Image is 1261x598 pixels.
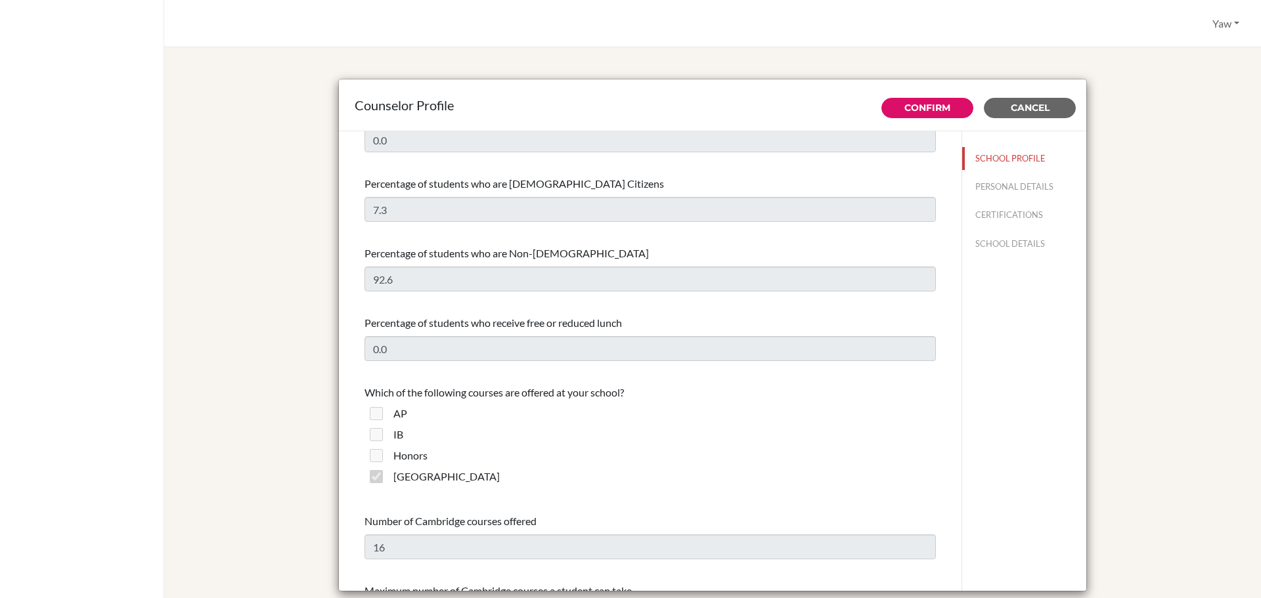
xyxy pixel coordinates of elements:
label: AP [393,406,407,421]
div: Counselor Profile [355,95,1071,115]
button: PERSONAL DETAILS [962,175,1086,198]
span: Percentage of students who are [DEMOGRAPHIC_DATA] Citizens [365,177,664,190]
label: Honors [393,448,428,463]
span: Percentage of students who are Non-[DEMOGRAPHIC_DATA] [365,247,649,259]
label: IB [393,427,403,442]
button: SCHOOL DETAILS [962,232,1086,255]
label: [GEOGRAPHIC_DATA] [393,469,500,484]
span: Number of Cambridge courses offered [365,515,537,527]
button: SCHOOL PROFILE [962,147,1086,170]
span: Which of the following courses are offered at your school? [365,386,624,398]
button: Yaw [1206,11,1245,36]
span: Percentage of students who receive free or reduced lunch [365,316,622,329]
span: Maximum number of Cambridge courses a student can take [365,584,632,597]
button: CERTIFICATIONS [962,203,1086,226]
